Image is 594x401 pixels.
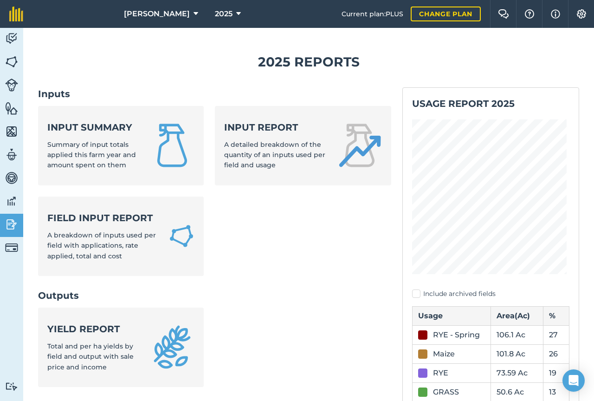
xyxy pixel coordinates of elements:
span: Total and per ha yields by field and output with sale price and income [47,342,134,371]
strong: Yield report [47,322,139,335]
img: Input summary [150,123,194,168]
h1: 2025 Reports [38,52,579,72]
h2: Outputs [38,289,391,302]
img: svg+xml;base64,PD94bWwgdmVyc2lvbj0iMS4wIiBlbmNvZGluZz0idXRmLTgiPz4KPCEtLSBHZW5lcmF0b3I6IEFkb2JlIE... [5,217,18,231]
img: A question mark icon [524,9,535,19]
span: Current plan : PLUS [342,9,403,19]
th: Usage [413,306,491,325]
img: Input report [337,123,382,168]
span: A detailed breakdown of the quantity of an inputs used per field and usage [224,140,325,170]
strong: Field Input Report [47,211,157,224]
img: svg+xml;base64,PHN2ZyB4bWxucz0iaHR0cDovL3d3dy53My5vcmcvMjAwMC9zdmciIHdpZHRoPSI1NiIgaGVpZ2h0PSI2MC... [5,125,18,138]
img: svg+xml;base64,PD94bWwgdmVyc2lvbj0iMS4wIiBlbmNvZGluZz0idXRmLTgiPz4KPCEtLSBHZW5lcmF0b3I6IEFkb2JlIE... [5,241,18,254]
h2: Inputs [38,87,391,100]
th: % [543,306,569,325]
img: Two speech bubbles overlapping with the left bubble in the forefront [498,9,509,19]
h2: Usage report 2025 [412,97,569,110]
div: Maize [433,348,455,360]
td: 26 [543,344,569,363]
img: svg+xml;base64,PD94bWwgdmVyc2lvbj0iMS4wIiBlbmNvZGluZz0idXRmLTgiPz4KPCEtLSBHZW5lcmF0b3I6IEFkb2JlIE... [5,382,18,391]
div: Open Intercom Messenger [562,369,585,392]
span: A breakdown of inputs used per field with applications, rate applied, total and cost [47,231,156,260]
a: Input reportA detailed breakdown of the quantity of an inputs used per field and usage [215,106,392,185]
a: Field Input ReportA breakdown of inputs used per field with applications, rate applied, total and... [38,197,204,276]
div: GRASS [433,387,459,398]
img: A cog icon [576,9,587,19]
td: 27 [543,325,569,344]
img: svg+xml;base64,PD94bWwgdmVyc2lvbj0iMS4wIiBlbmNvZGluZz0idXRmLTgiPz4KPCEtLSBHZW5lcmF0b3I6IEFkb2JlIE... [5,32,18,46]
img: fieldmargin Logo [9,7,23,21]
a: Input summarySummary of input totals applied this farm year and amount spent on them [38,106,204,185]
a: Change plan [411,7,481,21]
a: Yield reportTotal and per ha yields by field and output with sale price and income [38,308,204,387]
strong: Input summary [47,121,139,134]
img: svg+xml;base64,PD94bWwgdmVyc2lvbj0iMS4wIiBlbmNvZGluZz0idXRmLTgiPz4KPCEtLSBHZW5lcmF0b3I6IEFkb2JlIE... [5,171,18,185]
strong: Input report [224,121,327,134]
img: svg+xml;base64,PHN2ZyB4bWxucz0iaHR0cDovL3d3dy53My5vcmcvMjAwMC9zdmciIHdpZHRoPSI1NiIgaGVpZ2h0PSI2MC... [5,55,18,69]
div: RYE - Spring [433,329,480,341]
th: Area ( Ac ) [491,306,543,325]
span: Summary of input totals applied this farm year and amount spent on them [47,140,136,170]
img: svg+xml;base64,PD94bWwgdmVyc2lvbj0iMS4wIiBlbmNvZGluZz0idXRmLTgiPz4KPCEtLSBHZW5lcmF0b3I6IEFkb2JlIE... [5,79,18,92]
img: svg+xml;base64,PD94bWwgdmVyc2lvbj0iMS4wIiBlbmNvZGluZz0idXRmLTgiPz4KPCEtLSBHZW5lcmF0b3I6IEFkb2JlIE... [5,148,18,162]
td: 19 [543,363,569,382]
img: Field Input Report [168,222,194,250]
img: svg+xml;base64,PHN2ZyB4bWxucz0iaHR0cDovL3d3dy53My5vcmcvMjAwMC9zdmciIHdpZHRoPSI1NiIgaGVpZ2h0PSI2MC... [5,101,18,115]
img: svg+xml;base64,PD94bWwgdmVyc2lvbj0iMS4wIiBlbmNvZGluZz0idXRmLTgiPz4KPCEtLSBHZW5lcmF0b3I6IEFkb2JlIE... [5,194,18,208]
img: Yield report [150,325,194,369]
span: [PERSON_NAME] [124,8,190,20]
img: svg+xml;base64,PHN2ZyB4bWxucz0iaHR0cDovL3d3dy53My5vcmcvMjAwMC9zdmciIHdpZHRoPSIxNyIgaGVpZ2h0PSIxNy... [551,8,560,20]
td: 101.8 Ac [491,344,543,363]
td: 73.59 Ac [491,363,543,382]
div: RYE [433,368,448,379]
span: 2025 [215,8,232,20]
label: Include archived fields [412,289,569,299]
td: 106.1 Ac [491,325,543,344]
